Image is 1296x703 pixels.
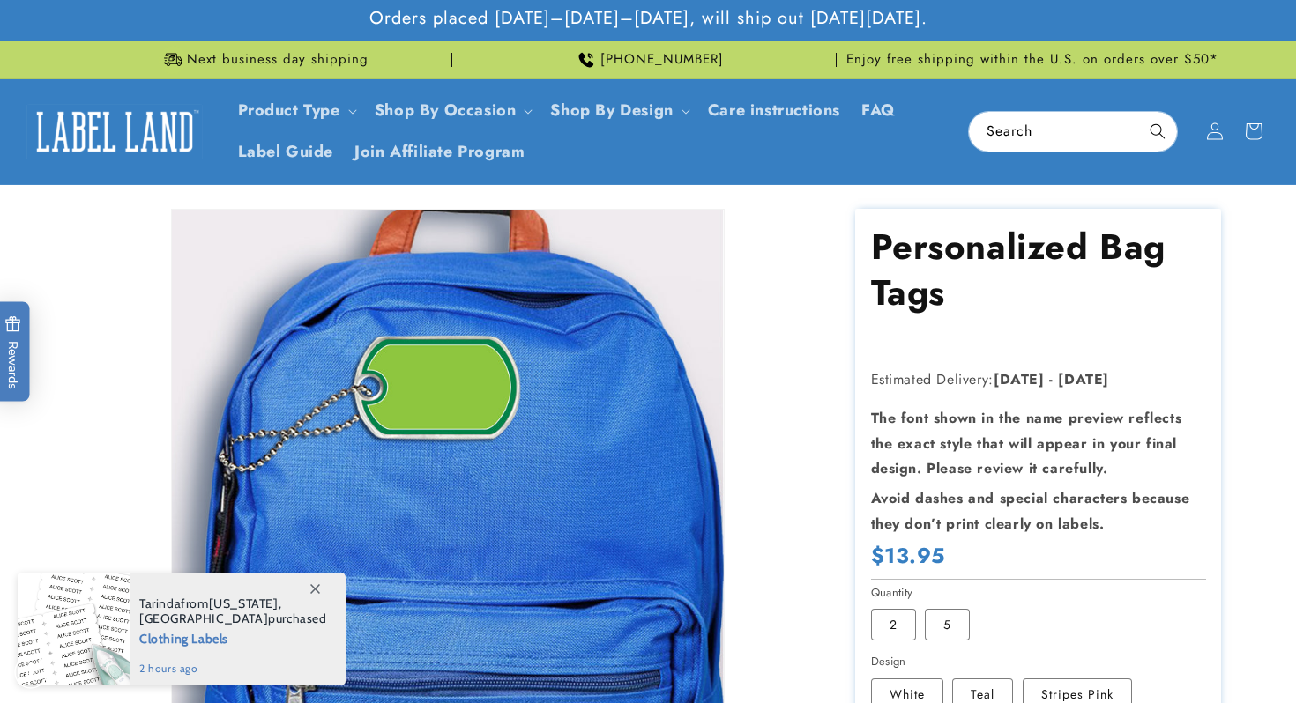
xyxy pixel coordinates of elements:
span: Next business day shipping [187,51,369,69]
a: Label Land [20,98,210,166]
h1: Personalized Bag Tags [871,224,1206,315]
span: Tarinda [139,596,181,611]
span: [PHONE_NUMBER] [600,51,724,69]
a: Product Type [238,99,340,122]
span: Shop By Occasion [375,100,517,121]
summary: Shop By Occasion [364,90,540,131]
strong: [DATE] [1058,369,1109,389]
span: $13.95 [871,542,946,569]
a: Label Guide [227,131,345,173]
span: Join Affiliate Program [354,142,525,162]
strong: Avoid dashes and special characters because they don’t print clearly on labels. [871,488,1190,534]
a: Care instructions [697,90,851,131]
a: FAQ [851,90,906,131]
legend: Quantity [871,584,915,602]
span: from , purchased [139,596,327,626]
span: Orders placed [DATE]–[DATE]–[DATE], will ship out [DATE][DATE]. [369,7,927,30]
span: Rewards [4,316,21,389]
span: [US_STATE] [209,596,279,611]
label: 2 [871,609,916,640]
span: Care instructions [708,100,840,121]
span: FAQ [861,100,896,121]
div: Announcement [844,41,1221,78]
span: Label Guide [238,142,334,162]
strong: - [1049,369,1054,389]
a: Shop By Design [550,99,673,122]
div: Announcement [459,41,837,78]
a: Join Affiliate Program [344,131,535,173]
span: Enjoy free shipping within the U.S. on orders over $50* [846,51,1218,69]
strong: The font shown in the name preview reflects the exact style that will appear in your final design... [871,408,1182,479]
p: Estimated Delivery: [871,367,1206,393]
label: 5 [925,609,970,640]
strong: [DATE] [994,369,1045,389]
summary: Shop By Design [540,90,696,131]
div: Announcement [75,41,452,78]
img: Label Land [26,104,203,159]
iframe: Gorgias live chat messenger [1120,627,1278,685]
span: [GEOGRAPHIC_DATA] [139,610,268,626]
summary: Product Type [227,90,364,131]
legend: Design [871,653,908,670]
button: Search [1138,112,1177,151]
